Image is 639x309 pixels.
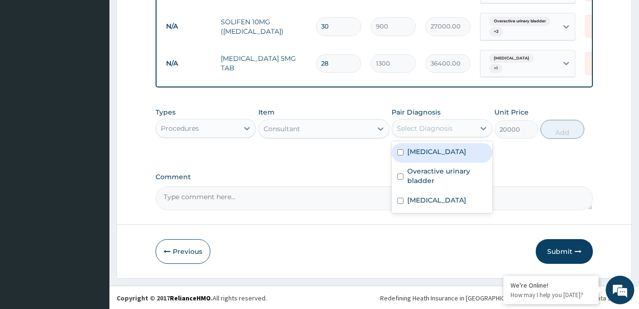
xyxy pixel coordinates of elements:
td: N/A [161,55,216,72]
span: We're online! [55,94,131,190]
td: SOLIFEN 10MG ([MEDICAL_DATA]) [216,12,311,41]
button: Previous [156,239,210,264]
a: RelianceHMO [170,294,211,302]
label: [MEDICAL_DATA] [407,195,466,205]
span: + 1 [489,64,502,73]
div: Consultant [264,124,300,134]
label: Item [258,107,275,117]
label: [MEDICAL_DATA] [407,147,466,156]
img: d_794563401_company_1708531726252_794563401 [18,48,39,71]
label: Types [156,108,176,116]
td: N/A [161,18,216,35]
div: Select Diagnosis [397,124,452,133]
td: [MEDICAL_DATA] 5MG TAB [216,49,311,77]
div: Redefining Heath Insurance in [GEOGRAPHIC_DATA] using Telemedicine and Data Science! [380,293,632,303]
div: Chat with us now [49,53,160,66]
span: [MEDICAL_DATA] [489,54,534,63]
button: Submit [536,239,593,264]
div: We're Online! [511,281,591,290]
div: Minimize live chat window [156,5,179,28]
textarea: Type your message and hit 'Enter' [5,207,181,241]
label: Overactive urinary bladder [407,166,486,185]
label: Unit Price [494,107,529,117]
button: Add [541,120,584,139]
span: Overactive urinary bladder [489,17,551,26]
label: Pair Diagnosis [392,107,441,117]
label: Comment [156,173,593,181]
span: + 2 [489,27,503,37]
p: How may I help you today? [511,291,591,299]
div: Procedures [161,124,199,133]
strong: Copyright © 2017 . [117,294,213,302]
